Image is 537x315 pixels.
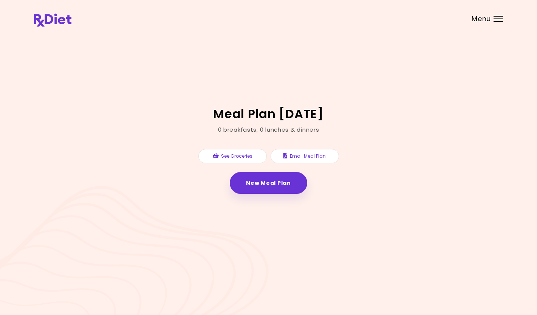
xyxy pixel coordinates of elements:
[230,172,307,194] a: New Meal Plan
[198,149,267,163] button: See Groceries
[271,149,339,163] button: Email Meal Plan
[472,15,491,22] span: Menu
[213,108,324,120] h2: Meal Plan [DATE]
[218,126,319,134] div: 0 breakfasts , 0 lunches & dinners
[34,14,71,27] img: RxDiet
